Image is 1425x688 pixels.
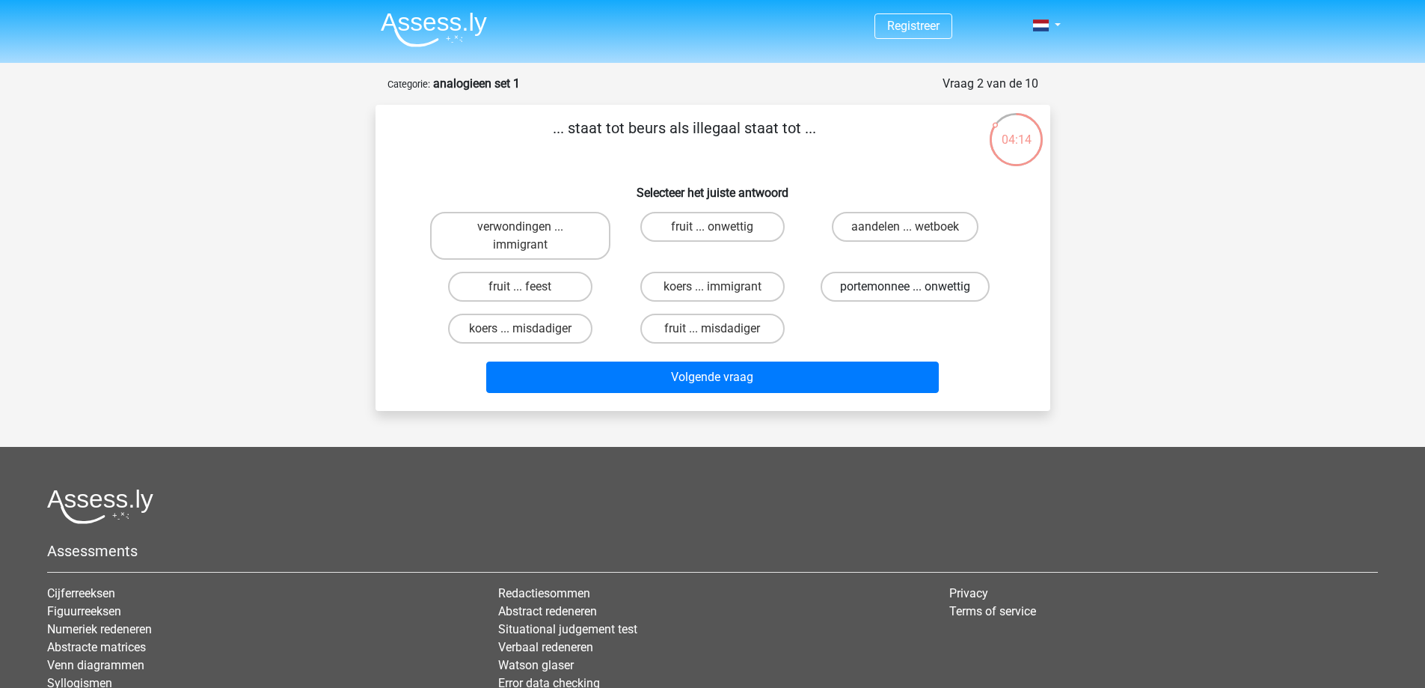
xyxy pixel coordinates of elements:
label: fruit ... misdadiger [640,314,785,344]
button: Volgende vraag [486,362,939,393]
p: ... staat tot beurs als illegaal staat tot ... [399,117,970,162]
a: Numeriek redeneren [47,622,152,636]
a: Terms of service [949,604,1036,618]
a: Abstract redeneren [498,604,597,618]
label: fruit ... feest [448,272,592,302]
h5: Assessments [47,542,1378,560]
a: Registreer [887,19,940,33]
a: Abstracte matrices [47,640,146,654]
label: verwondingen ... immigrant [430,212,610,260]
div: 04:14 [988,112,1044,149]
a: Watson glaser [498,658,574,672]
label: aandelen ... wetboek [832,212,978,242]
strong: analogieen set 1 [433,76,520,91]
a: Venn diagrammen [47,658,144,672]
a: Privacy [949,586,988,600]
label: koers ... misdadiger [448,314,592,344]
img: Assessly logo [47,489,153,524]
a: Verbaal redeneren [498,640,593,654]
img: Assessly [381,12,487,47]
div: Vraag 2 van de 10 [943,75,1038,93]
label: fruit ... onwettig [640,212,785,242]
small: Categorie: [387,79,430,90]
h6: Selecteer het juiste antwoord [399,174,1026,200]
a: Cijferreeksen [47,586,115,600]
a: Situational judgement test [498,622,637,636]
a: Redactiesommen [498,586,590,600]
label: koers ... immigrant [640,272,785,302]
label: portemonnee ... onwettig [821,272,990,302]
a: Figuurreeksen [47,604,121,618]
